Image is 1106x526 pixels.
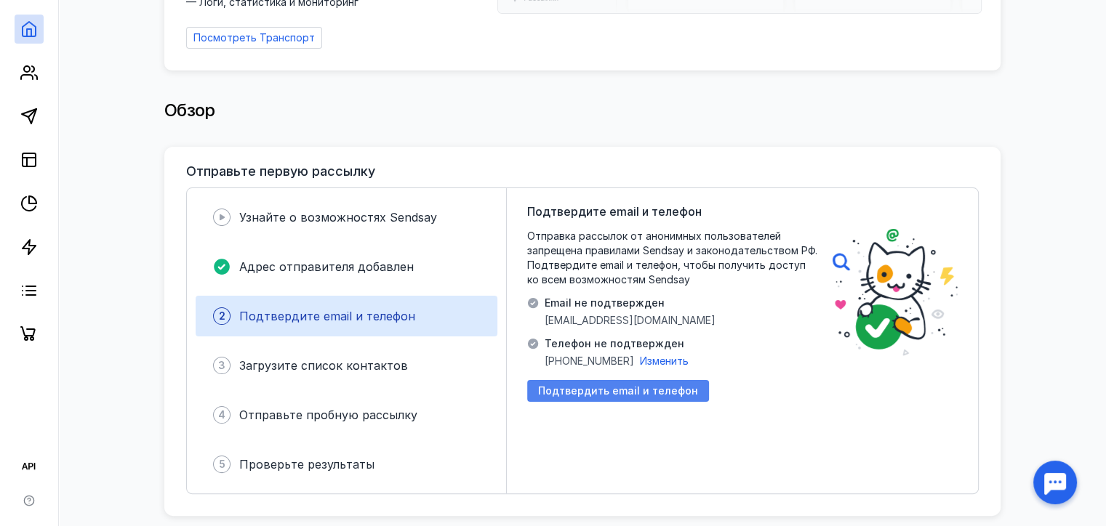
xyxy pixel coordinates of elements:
[833,229,958,356] img: poster
[538,385,698,397] span: Подтвердить email и телефон
[239,210,437,224] span: Узнайте о возможностях Sendsay
[186,164,375,179] h3: Отправьте первую рассылку
[219,457,225,472] span: 5
[527,203,702,220] span: Подтвердите email и телефон
[239,408,417,422] span: Отправьте пробную рассылку
[239,259,414,274] span: Адрес отправителя добавлен
[527,380,709,402] button: Подтвердить email и телефон
[218,408,225,422] span: 4
[239,309,415,323] span: Подтвердите email и телефон
[239,358,408,373] span: Загрузите список контактов
[545,313,716,328] span: [EMAIL_ADDRESS][DOMAIN_NAME]
[545,296,716,310] span: Email не подтвержден
[219,309,225,323] span: 2
[164,100,215,121] span: Обзор
[545,354,634,368] span: [PHONE_NUMBER]
[239,457,374,472] span: Проверьте результаты
[545,336,689,351] span: Телефон не подтвержден
[218,358,225,373] span: 3
[640,355,689,367] span: Изменить
[640,354,689,368] button: Изменить
[186,27,322,49] a: Посмотреть Транспорт
[193,32,315,44] span: Посмотреть Транспорт
[527,229,818,287] span: Отправка рассылок от анонимных пользователей запрещена правилами Sendsay и законодательством РФ. ...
